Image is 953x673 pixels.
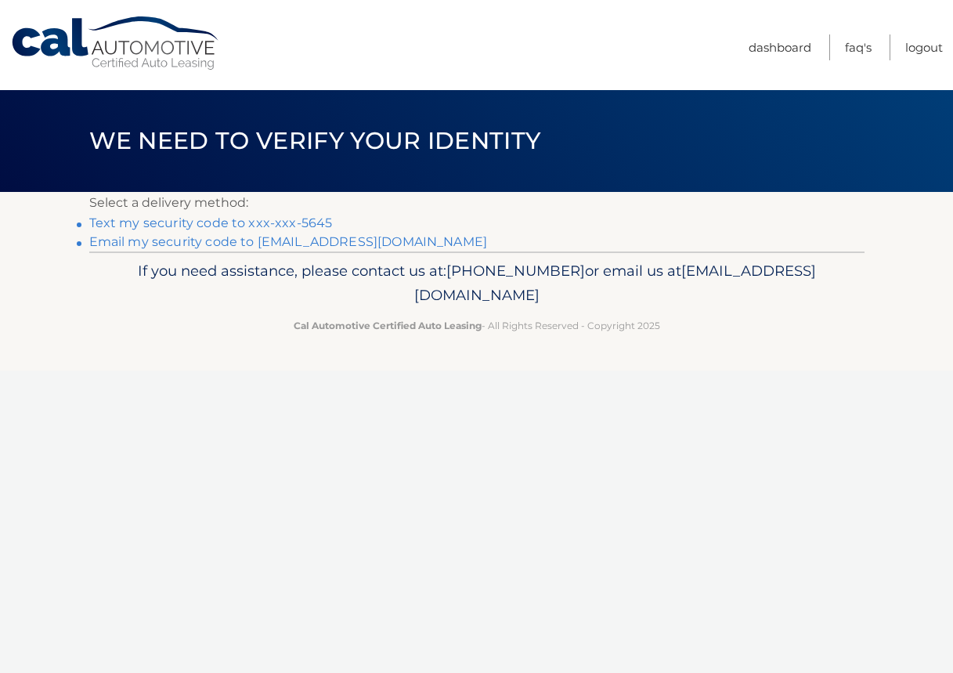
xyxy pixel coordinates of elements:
[294,320,482,331] strong: Cal Automotive Certified Auto Leasing
[99,317,854,334] p: - All Rights Reserved - Copyright 2025
[905,34,943,60] a: Logout
[845,34,872,60] a: FAQ's
[99,259,854,309] p: If you need assistance, please contact us at: or email us at
[89,192,865,214] p: Select a delivery method:
[10,16,222,71] a: Cal Automotive
[89,126,541,155] span: We need to verify your identity
[89,234,488,249] a: Email my security code to [EMAIL_ADDRESS][DOMAIN_NAME]
[446,262,585,280] span: [PHONE_NUMBER]
[749,34,811,60] a: Dashboard
[89,215,333,230] a: Text my security code to xxx-xxx-5645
